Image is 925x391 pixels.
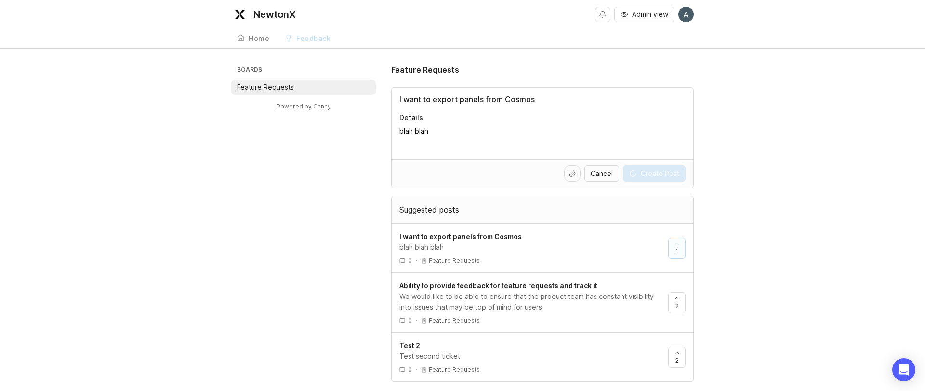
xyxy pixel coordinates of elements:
div: Feedback [296,35,330,42]
div: NewtonX [253,10,296,19]
p: Feature Requests [237,82,294,92]
span: Ability to provide feedback for feature requests and track it [399,282,597,290]
span: Cancel [591,169,613,178]
button: 2 [668,292,686,313]
span: 0 [408,256,412,265]
div: Suggested posts [392,196,693,223]
a: Powered by Canny [275,101,332,112]
button: 1 [668,238,686,259]
span: Admin view [632,10,668,19]
div: Test second ticket [399,351,661,362]
span: 2 [675,356,679,364]
a: I want to export panels from Cosmosblah blah blah0·Feature Requests [399,231,668,265]
span: 0 [408,365,412,374]
h3: Boards [235,64,376,78]
div: We would like to be able to ensure that the product team has constant visibility into issues that... [399,291,661,312]
div: Home [249,35,269,42]
a: Home [231,29,275,49]
div: Open Intercom Messenger [892,358,915,381]
p: Feature Requests [429,257,480,265]
a: Feature Requests [231,80,376,95]
button: Cancel [584,165,619,182]
button: 2 [668,347,686,368]
div: blah blah blah [399,242,661,253]
div: · [416,316,417,324]
div: · [416,256,417,265]
a: Feedback [279,29,336,49]
a: Ability to provide feedback for feature requests and track itWe would like to be able to ensure t... [399,281,668,324]
button: Admin view [614,7,674,22]
span: I want to export panels from Cosmos [399,232,522,241]
div: · [416,365,417,374]
h1: Feature Requests [391,64,459,76]
p: Details [399,113,686,122]
a: Test 2Test second ticket0·Feature Requests [399,340,668,374]
span: Test 2 [399,341,420,350]
button: Notifications [595,7,610,22]
p: Feature Requests [429,366,480,374]
textarea: Details [399,126,686,146]
input: Title [399,94,686,105]
img: Ahmed Abbas [678,7,694,22]
img: NewtonX logo [231,6,249,23]
span: 2 [675,302,679,310]
span: 0 [408,316,412,324]
span: 1 [675,247,678,256]
p: Feature Requests [429,317,480,324]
